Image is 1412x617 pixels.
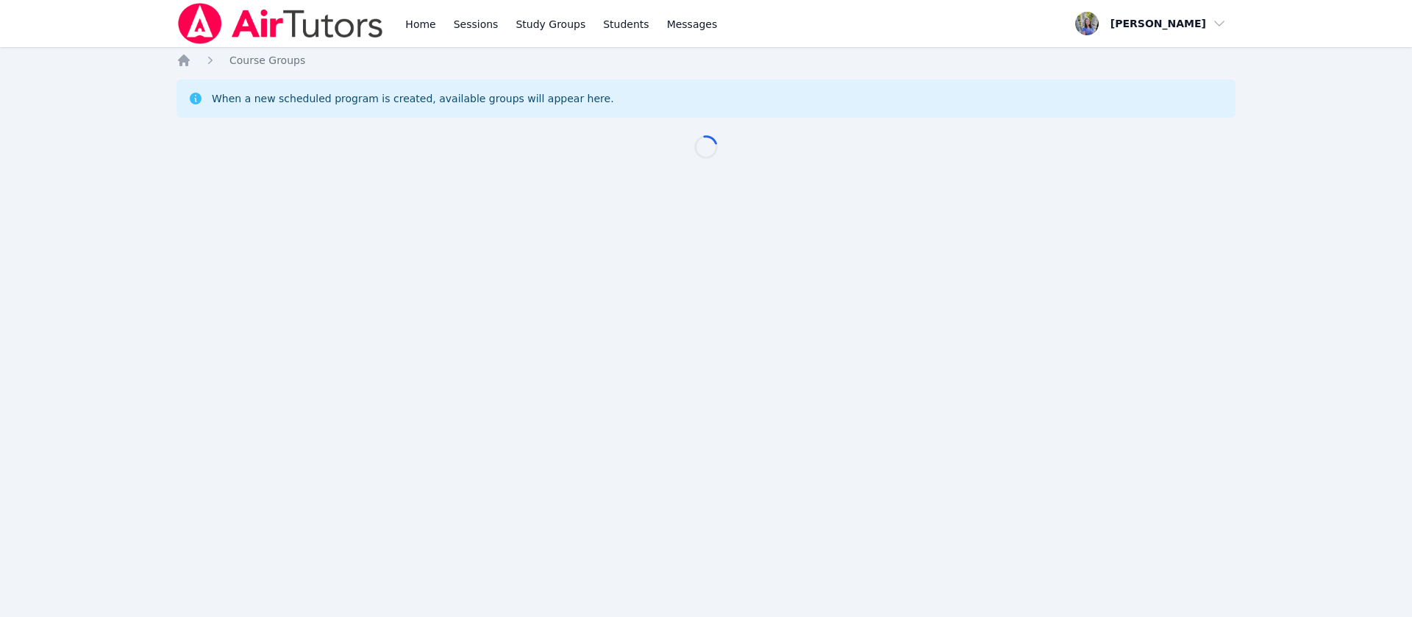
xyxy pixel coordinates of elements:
[176,3,385,44] img: Air Tutors
[667,17,718,32] span: Messages
[212,91,614,106] div: When a new scheduled program is created, available groups will appear here.
[229,53,305,68] a: Course Groups
[229,54,305,66] span: Course Groups
[176,53,1235,68] nav: Breadcrumb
